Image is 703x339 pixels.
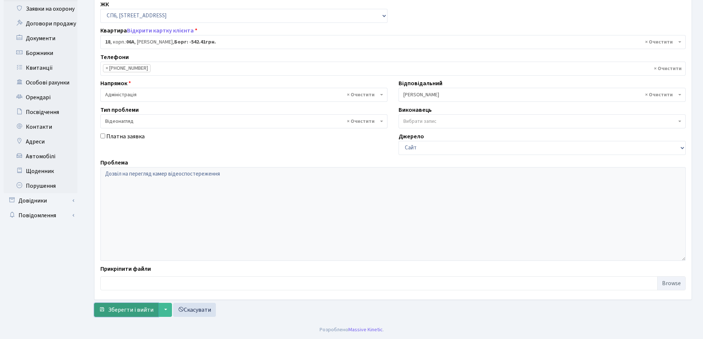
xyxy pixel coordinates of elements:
label: Тип проблеми [100,105,139,114]
a: Документи [4,31,77,46]
span: Вибрати запис [403,118,437,125]
span: Адміністрація [100,88,387,102]
b: Борг: -542.41грн. [174,38,216,46]
a: Контакти [4,120,77,134]
a: Заявки на охорону [4,1,77,16]
span: <b>18</b>, корп.: <b>06А</b>, Паслай Віктор Олександрович, <b>Борг: -542.41грн.</b> [105,38,676,46]
a: Договори продажу [4,16,77,31]
label: Проблема [100,158,128,167]
span: Відеонагляд [105,118,378,125]
label: Джерело [399,132,424,141]
li: +380632956487 [103,64,151,72]
a: Відкрити картку клієнта [127,27,194,35]
a: Massive Kinetic [348,326,383,333]
span: <b>18</b>, корп.: <b>06А</b>, Паслай Віктор Олександрович, <b>Борг: -542.41грн.</b> [100,35,686,49]
a: Особові рахунки [4,75,77,90]
a: Скасувати [173,303,216,317]
span: Видалити всі елементи [645,38,673,46]
a: Порушення [4,179,77,193]
span: Видалити всі елементи [645,91,673,98]
label: Телефони [100,53,129,62]
a: Довідники [4,193,77,208]
textarea: Дозвіл на перегляд камер відеоспостереження [100,167,686,261]
label: Виконавець [399,105,432,114]
span: Відеонагляд [100,114,387,128]
a: Боржники [4,46,77,60]
a: Посвідчення [4,105,77,120]
a: Щоденник [4,164,77,179]
button: Зберегти і вийти [94,303,158,317]
span: Видалити всі елементи [654,65,682,72]
a: Повідомлення [4,208,77,223]
label: Напрямок [100,79,131,88]
span: Синельник С.В. [403,91,676,98]
b: 06А [126,38,134,46]
span: Видалити всі елементи [347,118,375,125]
label: Платна заявка [106,132,145,141]
a: Адреси [4,134,77,149]
label: Прикріпити файли [100,264,151,273]
label: Відповідальний [399,79,442,88]
span: Синельник С.В. [399,88,686,102]
a: Квитанції [4,60,77,75]
span: × [106,65,108,72]
b: 18 [105,38,110,46]
span: Видалити всі елементи [347,91,375,98]
label: Квартира [100,26,197,35]
span: Адміністрація [105,91,378,98]
span: Зберегти і вийти [108,306,154,314]
div: Розроблено . [320,326,384,334]
a: Автомобілі [4,149,77,164]
a: Орендарі [4,90,77,105]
